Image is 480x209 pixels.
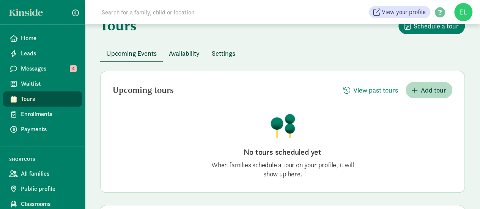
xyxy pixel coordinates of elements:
span: Schedule a tour [414,21,459,31]
a: View your profile [369,6,430,18]
img: illustration-trees.png [270,113,296,138]
iframe: Chat Widget [442,173,480,209]
a: Messages 4 [3,61,82,76]
span: Upcoming Events [106,48,157,58]
span: Messages [21,64,76,73]
span: Leads [21,49,76,58]
span: Classrooms [21,200,76,209]
a: Enrollments [3,107,82,122]
a: View past tours [337,86,404,95]
a: All families [3,166,82,181]
button: Upcoming Events [100,45,163,61]
a: Payments [3,122,82,137]
a: Tours [3,91,82,107]
input: Search for a family, child or location [97,5,310,20]
a: Leads [3,46,82,61]
span: Settings [212,48,235,58]
span: Home [21,34,76,43]
a: Waitlist [3,76,82,91]
p: When families schedule a tour on your profile, it will show up here. [207,160,359,179]
h2: Upcoming tours [113,86,174,95]
span: View your profile [382,8,426,17]
span: Payments [21,125,76,134]
button: View past tours [337,82,404,98]
span: Tours [21,94,76,104]
span: Public profile [21,184,76,193]
a: Home [3,31,82,46]
span: Availability [169,48,200,58]
button: Schedule a tour [398,18,465,34]
span: Add tour [421,85,446,95]
h2: No tours scheduled yet [207,147,359,157]
button: Add tour [406,82,452,98]
h1: Tours [100,18,137,33]
span: 4 [70,65,77,72]
a: Public profile [3,181,82,196]
span: Enrollments [21,110,76,119]
span: Waitlist [21,79,76,88]
button: Settings [206,45,241,61]
button: Availability [163,45,206,61]
span: All families [21,169,76,178]
span: View past tours [353,85,398,95]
